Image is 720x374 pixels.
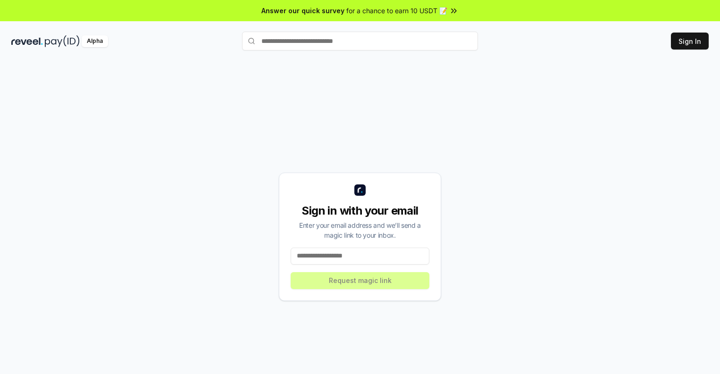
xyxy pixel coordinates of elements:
[671,33,709,50] button: Sign In
[45,35,80,47] img: pay_id
[291,220,429,240] div: Enter your email address and we’ll send a magic link to your inbox.
[261,6,344,16] span: Answer our quick survey
[11,35,43,47] img: reveel_dark
[354,184,366,196] img: logo_small
[346,6,447,16] span: for a chance to earn 10 USDT 📝
[82,35,108,47] div: Alpha
[291,203,429,218] div: Sign in with your email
